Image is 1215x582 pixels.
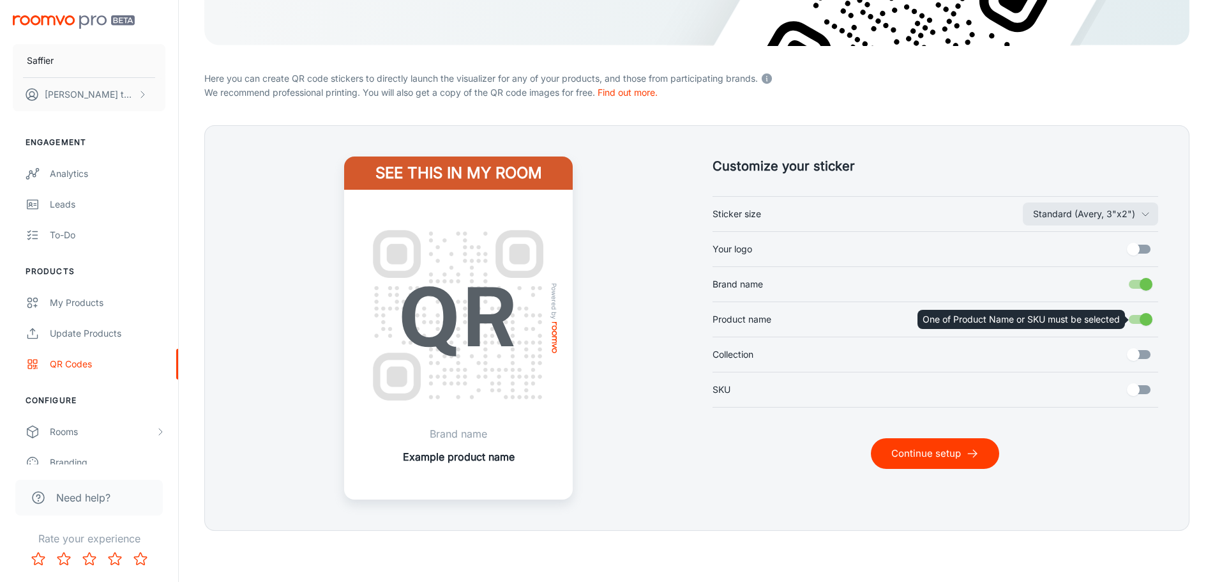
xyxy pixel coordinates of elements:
img: Roomvo PRO Beta [13,15,135,29]
p: Brand name [403,426,515,441]
h5: Customize your sticker [713,157,1159,176]
div: Update Products [50,326,165,341]
span: Sticker size [713,207,761,221]
button: Rate 2 star [51,546,77,572]
p: [PERSON_NAME] ten Broeke [45,88,135,102]
img: roomvo [552,321,557,353]
button: Sticker size [1023,203,1158,226]
a: Find out more. [598,87,658,98]
div: To-do [50,228,165,242]
span: Your logo [713,242,752,256]
p: We recommend professional printing. You will also get a copy of the QR code images for free. [204,86,1189,100]
span: Product name [713,312,771,326]
span: Brand name [713,277,763,291]
span: SKU [713,383,730,397]
span: Powered by [548,282,561,319]
p: Saffier [27,54,54,68]
h4: See this in my room [344,157,573,190]
button: Saffier [13,44,165,77]
p: Rate your experience [10,531,168,546]
button: Rate 4 star [102,546,128,572]
p: Example product name [403,449,515,464]
p: One of Product Name or SKU must be selected [923,312,1120,326]
span: Need help? [56,490,110,505]
div: Branding [50,456,165,470]
span: Collection [713,348,753,362]
button: Rate 5 star [128,546,153,572]
img: QR Code Example [359,217,557,415]
button: [PERSON_NAME] ten Broeke [13,78,165,111]
button: Rate 1 star [26,546,51,572]
div: QR Codes [50,357,165,371]
p: Here you can create QR code stickers to directly launch the visualizer for any of your products, ... [204,69,1189,86]
div: My Products [50,296,165,310]
button: Rate 3 star [77,546,102,572]
button: Continue setup [871,438,999,469]
div: Analytics [50,167,165,181]
div: Rooms [50,425,155,439]
div: Leads [50,197,165,211]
